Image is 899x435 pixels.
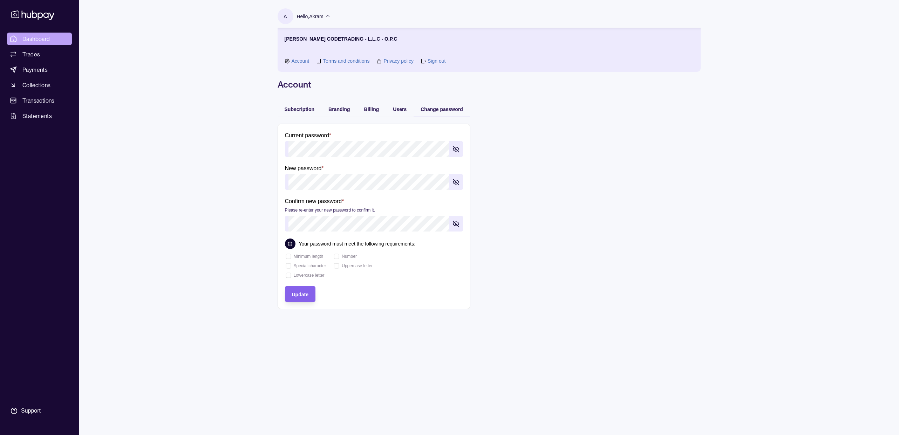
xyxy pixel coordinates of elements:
[288,141,449,157] input: Current password
[22,65,48,74] span: Payments
[285,132,329,138] p: Current password
[22,35,50,43] span: Dashboard
[297,13,323,20] p: Hello, Akram
[393,106,407,112] span: Users
[333,253,340,260] div: animation
[333,262,340,269] div: animation
[299,240,416,248] p: Your password must meet the following requirements:
[278,79,701,90] h1: Account
[285,262,292,269] div: animation
[285,208,375,213] p: Please re-enter your new password to confirm it.
[22,50,40,58] span: Trades
[428,57,445,65] a: Sign out
[7,33,72,45] a: Dashboard
[21,407,41,415] div: Support
[285,164,324,172] label: New password
[288,216,449,232] input: Confirm new password
[285,165,322,171] p: New password
[22,96,55,105] span: Transactions
[7,110,72,122] a: Statements
[285,272,292,279] div: animation
[292,57,309,65] a: Account
[383,57,414,65] a: Privacy policy
[7,94,72,107] a: Transactions
[294,271,325,279] p: Lowercase letter
[342,253,357,260] p: Number
[7,79,72,91] a: Collections
[285,131,332,139] label: Current password
[285,197,375,214] label: Confirm new password
[323,57,369,65] a: Terms and conditions
[328,106,350,112] span: Branding
[288,174,449,190] input: New password
[285,253,292,260] div: animation
[294,253,323,260] p: Minimum length
[421,106,463,112] span: Change password
[285,286,315,302] button: Update
[284,13,287,20] p: A
[22,112,52,120] span: Statements
[22,81,50,89] span: Collections
[7,403,72,418] a: Support
[285,198,342,204] p: Confirm new password
[7,48,72,61] a: Trades
[294,262,326,270] p: Special character
[285,35,397,43] p: [PERSON_NAME] CODETRADING - L.L.C - O.P.C
[292,292,308,297] span: Update
[364,106,379,112] span: Billing
[342,262,373,270] p: Uppercase letter
[285,106,315,112] span: Subscription
[7,63,72,76] a: Payments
